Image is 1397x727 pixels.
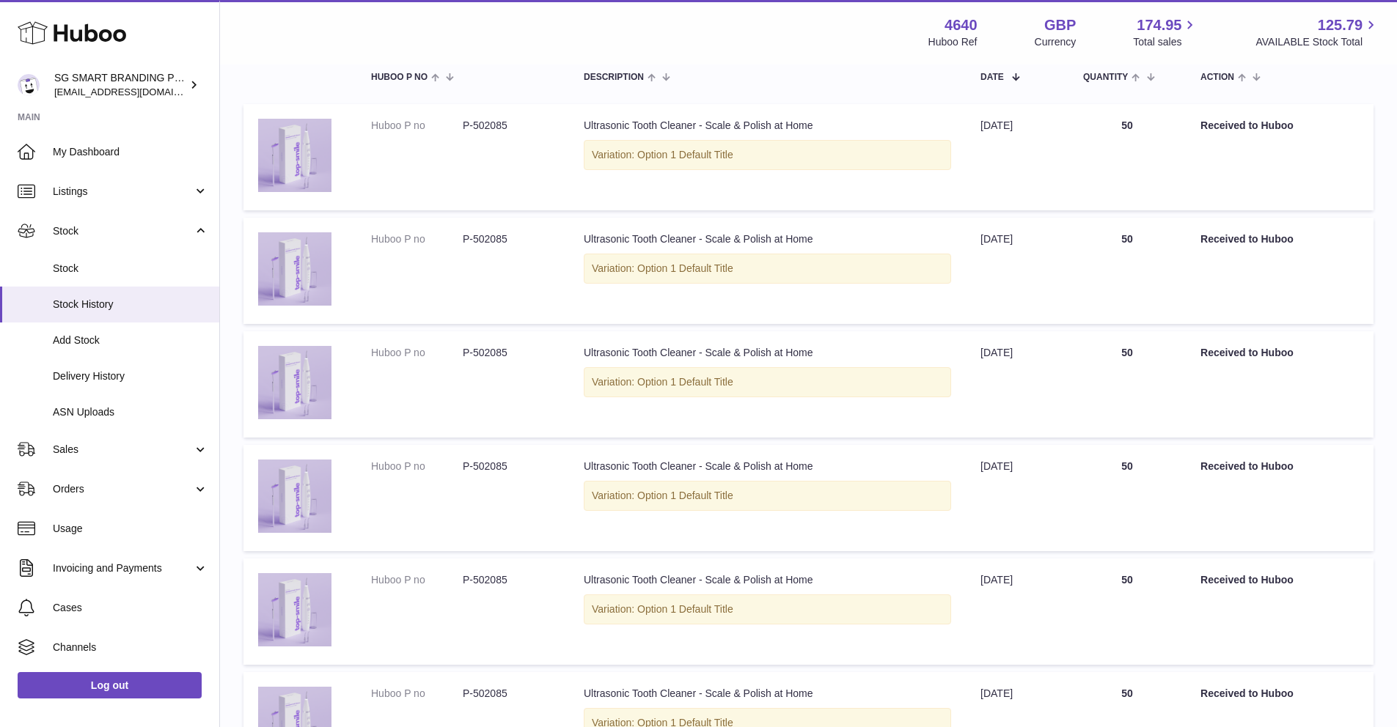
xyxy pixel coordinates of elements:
[1200,347,1294,358] strong: Received to Huboo
[1035,35,1077,49] div: Currency
[569,445,966,551] td: Ultrasonic Tooth Cleaner - Scale & Polish at Home
[569,218,966,324] td: Ultrasonic Tooth Cleaner - Scale & Polish at Home
[53,333,208,347] span: Add Stock
[53,369,208,383] span: Delivery History
[258,460,331,533] img: plaqueremoverforteethbestselleruk5.png
[371,232,463,246] dt: Huboo P no
[584,367,951,397] div: Variation: Option 1 Default Title
[258,119,331,192] img: plaqueremoverforteethbestselleruk5.png
[584,73,644,82] span: Description
[966,218,1068,324] td: [DATE]
[371,119,463,133] dt: Huboo P no
[584,140,951,170] div: Variation: Option 1 Default Title
[53,262,208,276] span: Stock
[53,601,208,615] span: Cases
[584,594,951,624] div: Variation: Option 1 Default Title
[1200,460,1294,472] strong: Received to Huboo
[569,331,966,438] td: Ultrasonic Tooth Cleaner - Scale & Polish at Home
[1255,35,1379,49] span: AVAILABLE Stock Total
[1068,445,1186,551] td: 50
[928,35,978,49] div: Huboo Ref
[54,71,186,99] div: SG SMART BRANDING PTE. LTD.
[1200,119,1294,131] strong: Received to Huboo
[463,573,554,587] dd: P-502085
[584,254,951,284] div: Variation: Option 1 Default Title
[53,561,193,575] span: Invoicing and Payments
[258,346,331,419] img: plaqueremoverforteethbestselleruk5.png
[463,460,554,473] dd: P-502085
[18,74,40,96] img: uktopsmileshipping@gmail.com
[53,641,208,654] span: Channels
[1255,15,1379,49] a: 125.79 AVAILABLE Stock Total
[966,558,1068,665] td: [DATE]
[53,522,208,536] span: Usage
[584,481,951,511] div: Variation: Option 1 Default Title
[371,346,463,360] dt: Huboo P no
[53,443,193,457] span: Sales
[1200,73,1234,82] span: Action
[463,119,554,133] dd: P-502085
[371,73,428,82] span: Huboo P no
[371,460,463,473] dt: Huboo P no
[258,232,331,306] img: plaqueremoverforteethbestselleruk5.png
[945,15,978,35] strong: 4640
[1083,73,1128,82] span: Quantity
[371,687,463,701] dt: Huboo P no
[18,672,202,698] a: Log out
[463,232,554,246] dd: P-502085
[1200,574,1294,586] strong: Received to Huboo
[53,298,208,311] span: Stock History
[54,86,216,97] span: [EMAIL_ADDRESS][DOMAIN_NAME]
[966,445,1068,551] td: [DATE]
[258,573,331,646] img: plaqueremoverforteethbestselleruk5.png
[1068,218,1186,324] td: 50
[1137,15,1181,35] span: 174.95
[53,482,193,496] span: Orders
[463,687,554,701] dd: P-502085
[1068,104,1186,210] td: 50
[966,104,1068,210] td: [DATE]
[1068,331,1186,438] td: 50
[53,405,208,419] span: ASN Uploads
[1044,15,1076,35] strong: GBP
[1200,233,1294,245] strong: Received to Huboo
[371,573,463,587] dt: Huboo P no
[1068,558,1186,665] td: 50
[1200,687,1294,699] strong: Received to Huboo
[966,331,1068,438] td: [DATE]
[1133,35,1198,49] span: Total sales
[1318,15,1363,35] span: 125.79
[53,145,208,159] span: My Dashboard
[569,558,966,665] td: Ultrasonic Tooth Cleaner - Scale & Polish at Home
[1133,15,1198,49] a: 174.95 Total sales
[53,185,193,199] span: Listings
[569,104,966,210] td: Ultrasonic Tooth Cleaner - Scale & Polish at Home
[980,73,1004,82] span: Date
[463,346,554,360] dd: P-502085
[53,224,193,238] span: Stock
